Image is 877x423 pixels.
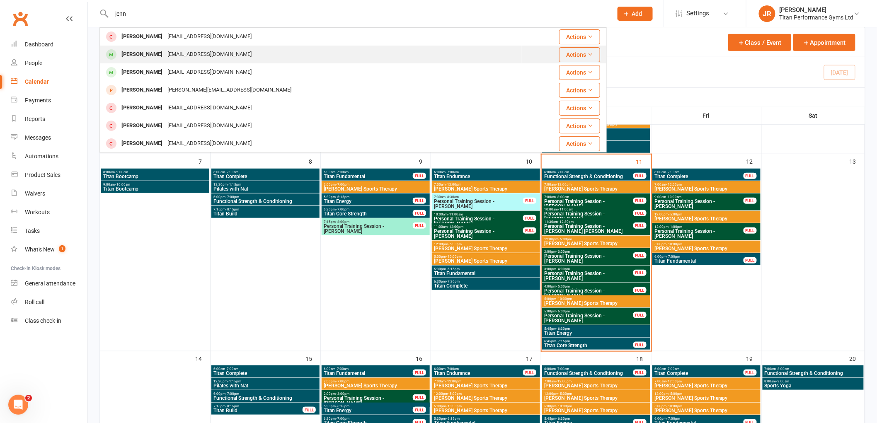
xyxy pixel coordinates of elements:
div: FULL [523,227,536,234]
span: - 7:30pm [446,280,460,283]
div: [PERSON_NAME] [119,31,165,43]
span: Titan Core Strength [544,343,634,348]
span: Functional Strength & Conditioning [544,371,634,376]
button: Actions [559,118,600,133]
span: Settings [687,4,710,23]
div: Automations [25,153,58,160]
span: 6:00am [213,170,318,174]
span: 5:00pm [544,404,649,408]
span: [PERSON_NAME] Sports Therapy [544,301,649,306]
span: 4:00pm [544,285,634,288]
span: Add [632,10,642,17]
a: Dashboard [11,35,87,54]
span: 6:00am [544,367,634,371]
div: [EMAIL_ADDRESS][DOMAIN_NAME] [165,66,254,78]
span: 6:00pm [654,255,744,259]
div: [PERSON_NAME][EMAIL_ADDRESS][DOMAIN_NAME] [165,84,294,96]
div: FULL [633,270,647,276]
span: - 7:00pm [336,208,349,211]
span: - 5:00pm [558,392,572,396]
span: 5:00pm [544,297,649,301]
span: Titan Energy [544,331,649,336]
span: Personal Training Session - [PERSON_NAME] [544,288,634,298]
span: Personal Training Session - [PERSON_NAME] [434,216,523,226]
span: - 7:00am [335,170,349,174]
a: Automations [11,147,87,166]
span: - 1:15pm [228,183,241,186]
div: Payments [25,97,51,104]
span: - 7:00pm [666,255,680,259]
span: - 1:00pm [669,225,682,229]
span: 2:00pm [544,250,634,254]
span: 5:00pm [654,242,759,246]
div: [PERSON_NAME] [780,6,854,14]
span: - 10:00pm [556,404,572,408]
span: Titan Bootcamp [103,186,208,191]
span: Titan Core Strength [323,211,413,216]
div: Waivers [25,190,45,197]
span: - 5:00pm [556,285,570,288]
span: - 8:15pm [225,208,239,211]
div: FULL [633,312,647,318]
span: Titan Build [213,408,303,413]
span: [PERSON_NAME] Sports Therapy [434,186,538,191]
div: FULL [633,210,647,216]
div: FULL [413,222,426,229]
span: Personal Training Session - [PERSON_NAME] [323,224,413,234]
div: FULL [413,173,426,179]
span: - 6:15pm [446,417,460,421]
span: [PERSON_NAME] Sports Therapy [654,186,759,191]
div: 20 [850,351,865,365]
span: [PERSON_NAME] Sports Therapy [323,383,428,388]
span: - 7:00am [556,170,569,174]
span: [PERSON_NAME] Sports Therapy [434,396,538,401]
div: General attendance [25,280,75,287]
span: [PERSON_NAME] Sports Therapy [544,186,649,191]
div: [EMAIL_ADDRESS][DOMAIN_NAME] [165,31,254,43]
span: Personal Training Session - [PERSON_NAME] [544,271,634,281]
div: FULL [744,173,757,179]
span: - 9:00am [776,379,790,383]
span: 6:00pm [213,392,318,396]
div: [EMAIL_ADDRESS][DOMAIN_NAME] [165,120,254,132]
span: 7:00am [434,183,538,186]
span: 5:30pm [323,195,413,199]
div: FULL [633,287,647,293]
a: Tasks [11,222,87,240]
button: Actions [559,101,600,116]
span: Titan Fundamental [323,371,413,376]
span: Titan Fundamental [654,259,744,263]
span: - 12:00pm [448,225,463,229]
button: Actions [559,83,600,98]
span: Titan Fundamental [434,271,538,276]
span: Titan Build [213,211,318,216]
span: 2 [25,395,32,401]
th: Fri [652,107,762,124]
span: Titan Energy [323,408,413,413]
span: 2:00pm [323,379,428,383]
span: - 12:00pm [666,379,682,383]
span: - 5:00pm [669,213,682,216]
span: 12:00pm [654,213,759,216]
div: [PERSON_NAME] [119,138,165,150]
span: Titan Fundamental [323,174,413,179]
div: Calendar [25,78,49,85]
span: [PERSON_NAME] Sports Therapy [544,408,649,413]
span: 9:00am [103,183,208,186]
span: - 7:00pm [336,183,349,186]
span: 6:00pm [213,195,318,199]
span: - 8:30am [446,195,459,199]
div: FULL [413,370,426,376]
span: - 10:00am [666,195,681,199]
span: Personal Training Session - [PERSON_NAME] [544,313,634,323]
div: Reports [25,116,45,122]
span: 12:00pm [654,392,759,396]
span: 6:00am [434,367,523,371]
div: 10 [526,154,541,168]
span: Personal Training Session - [PERSON_NAME] [544,199,634,209]
span: - 3:00pm [336,392,349,396]
button: Actions [559,65,600,80]
div: [PERSON_NAME] [119,84,165,96]
div: FULL [633,370,647,376]
span: 5:00pm [544,309,634,313]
